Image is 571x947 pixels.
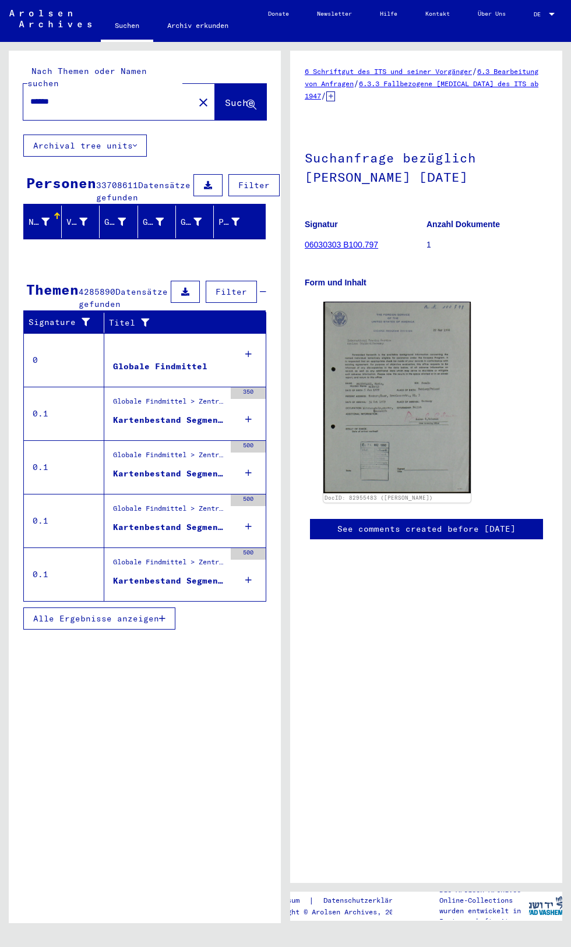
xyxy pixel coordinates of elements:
mat-icon: close [196,96,210,109]
div: Vorname [66,213,102,231]
a: Suchen [101,12,153,42]
td: 0.1 [24,547,104,601]
div: Nachname [29,216,50,228]
div: Titel [109,313,255,332]
mat-header-cell: Nachname [24,206,62,238]
img: yv_logo.png [524,891,568,920]
div: Themen [26,279,79,300]
div: Kartenbestand Segment 1 [113,468,225,480]
button: Filter [228,174,280,196]
img: 001.jpg [323,302,471,493]
div: | [263,895,419,907]
div: 500 [231,494,266,506]
div: Globale Findmittel [113,361,207,373]
div: Globale Findmittel > Zentrale Namenkartei > phonetisch sortierte Hinweiskarten, die für die Digit... [113,557,225,573]
div: Globale Findmittel > Zentrale Namenkartei > Karten, die während oder unmittelbar vor der sequenti... [113,503,225,520]
p: Copyright © Arolsen Archives, 2021 [263,907,419,917]
span: 4285890 [79,287,115,297]
div: Prisoner # [218,213,254,231]
div: Signature [29,316,95,328]
div: Nachname [29,213,64,231]
a: Archiv erkunden [153,12,242,40]
div: Geburt‏ [143,213,178,231]
b: Signatur [305,220,338,229]
mat-header-cell: Prisoner # [214,206,265,238]
button: Archival tree units [23,135,147,157]
span: DE [534,11,547,17]
a: See comments created before [DATE] [337,523,516,535]
span: Filter [238,180,270,190]
a: DocID: 82955483 ([PERSON_NAME]) [325,494,433,501]
b: Anzahl Dokumente [427,220,500,229]
h1: Suchanfrage bezüglich [PERSON_NAME] [DATE] [305,131,548,202]
div: Personen [26,172,96,193]
div: 500 [231,548,266,560]
td: 0 [24,333,104,387]
button: Filter [206,281,257,303]
div: 500 [231,441,266,453]
div: Geburtsdatum [181,213,216,231]
button: Clear [192,90,215,114]
span: Alle Ergebnisse anzeigen [33,613,159,624]
div: Titel [109,317,243,329]
b: Form und Inhalt [305,278,366,287]
div: Geburt‏ [143,216,164,228]
div: Geburtsname [104,213,140,231]
p: 1 [427,239,548,251]
a: Datenschutzerklärung [314,895,419,907]
span: Filter [216,287,247,297]
span: Suche [225,97,254,108]
img: Arolsen_neg.svg [9,10,91,27]
span: / [321,90,326,101]
div: Kartenbestand Segment 1 [113,575,225,587]
span: / [472,66,477,76]
div: Globale Findmittel > Zentrale Namenkartei > Hinweiskarten und Originale, die in T/D-Fällen aufgef... [113,450,225,466]
mat-header-cell: Vorname [62,206,100,238]
div: Kartenbestand Segment 1 [113,521,225,533]
mat-header-cell: Geburtsdatum [176,206,214,238]
span: Datensätze gefunden [79,287,168,309]
mat-header-cell: Geburt‏ [138,206,176,238]
p: Die Arolsen Archives Online-Collections [439,885,528,906]
td: 0.1 [24,387,104,440]
div: Signature [29,313,107,332]
div: Geburtsdatum [181,216,202,228]
mat-label: Nach Themen oder Namen suchen [27,66,147,89]
div: Geburtsname [104,216,125,228]
div: Globale Findmittel > Zentrale Namenkartei > Karteikarten, die im Rahmen der sequentiellen Massend... [113,396,225,412]
a: 6 Schriftgut des ITS und seiner Vorgänger [305,67,472,76]
td: 0.1 [24,494,104,547]
button: Alle Ergebnisse anzeigen [23,607,175,630]
span: 33708611 [96,180,138,190]
div: 350 [231,387,266,399]
div: Prisoner # [218,216,239,228]
button: Suche [215,84,266,120]
td: 0.1 [24,440,104,494]
span: / [354,78,359,89]
a: 6.3.3 Fallbezogene [MEDICAL_DATA] des ITS ab 1947 [305,79,538,100]
mat-header-cell: Geburtsname [100,206,138,238]
div: Vorname [66,216,87,228]
p: wurden entwickelt in Partnerschaft mit [439,906,528,927]
div: Kartenbestand Segment 1 [113,414,225,426]
a: 06030303 B100.797 [305,240,378,249]
span: Datensätze gefunden [96,180,191,203]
